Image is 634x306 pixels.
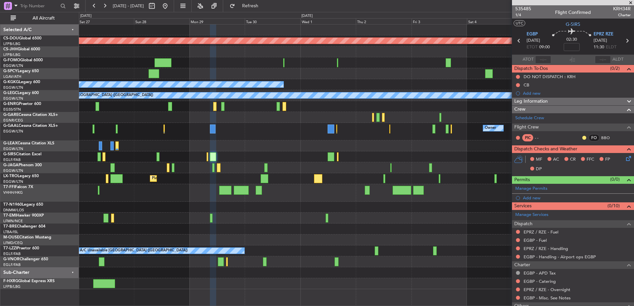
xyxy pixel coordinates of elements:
[3,279,18,283] span: F-HXRG
[3,190,23,195] a: VHHH/HKG
[3,124,58,128] a: G-GAALCessna Citation XLS+
[17,16,70,21] span: All Aircraft
[3,246,39,250] a: T7-LZZIPraetor 600
[3,141,18,145] span: G-LEAX
[515,212,548,218] a: Manage Services
[467,18,522,24] div: Sat 4
[3,284,21,289] a: LFPB/LBG
[3,74,21,79] a: LGAV/ATH
[3,47,40,51] a: CS-JHHGlobal 6000
[514,202,532,210] span: Services
[3,69,18,73] span: G-SPCY
[3,102,41,106] a: G-ENRGPraetor 600
[3,157,21,162] a: EGLF/FAB
[555,9,591,16] div: Flight Confirmed
[610,65,620,72] span: (0/2)
[524,295,571,301] a: EGBP - Misc. See Notes
[3,208,24,213] a: DNMM/LOS
[587,156,594,163] span: FFC
[3,235,19,239] span: M-OUSE
[524,270,556,276] a: EGBP - APD Tax
[300,18,356,24] div: Wed 1
[522,134,533,141] div: PIC
[3,80,19,84] span: G-KGKG
[553,156,559,163] span: AC
[3,118,23,123] a: EGNR/CEG
[601,135,616,141] a: BBO
[3,96,23,101] a: EGGW/LTN
[3,113,58,117] a: G-GARECessna Citation XLS+
[527,31,538,38] span: EGBP
[3,279,55,283] a: F-HXRGGlobal Express XRS
[3,85,23,90] a: EGGW/LTN
[3,225,17,229] span: T7-BRE
[524,74,576,79] div: DO NOT DISPATCH : KRH
[594,31,613,38] span: EPRZ RZE
[3,214,16,218] span: T7-EMI
[3,91,39,95] a: G-LEGCLegacy 600
[245,18,300,24] div: Tue 30
[3,214,44,218] a: T7-EMIHawker 900XP
[566,21,580,28] span: G-SIRS
[20,1,58,11] input: Trip Number
[514,124,539,131] span: Flight Crew
[536,166,542,173] span: DP
[3,152,41,156] a: G-SIRSCitation Excel
[594,44,604,51] span: 11:30
[113,3,144,9] span: [DATE] - [DATE]
[535,56,551,64] input: --:--
[3,146,23,151] a: EGGW/LTN
[527,37,540,44] span: [DATE]
[570,156,576,163] span: CR
[3,58,43,62] a: G-FOMOGlobal 6000
[7,13,72,24] button: All Aircraft
[356,18,411,24] div: Thu 2
[3,36,41,40] a: CS-DOUGlobal 6500
[78,18,134,24] div: Sat 27
[3,235,51,239] a: M-OUSECitation Mustang
[301,13,313,19] div: [DATE]
[3,257,20,261] span: G-VNOR
[536,156,542,163] span: MF
[527,44,538,51] span: ETOT
[3,219,23,224] a: LFMN/NCE
[3,225,45,229] a: T7-BREChallenger 604
[514,176,530,184] span: Permits
[566,36,577,43] span: 02:30
[236,4,264,8] span: Refresh
[594,37,607,44] span: [DATE]
[514,65,548,73] span: Dispatch To-Dos
[3,80,40,84] a: G-KGKGLegacy 600
[523,195,631,201] div: Add new
[80,246,188,256] div: A/C Unavailable [GEOGRAPHIC_DATA] ([GEOGRAPHIC_DATA])
[3,168,23,173] a: EGGW/LTN
[524,237,547,243] a: EGBP - Fuel
[515,12,531,18] span: 1/4
[3,91,18,95] span: G-LEGC
[589,134,600,141] div: FO
[45,90,153,100] div: A/C Unavailable [GEOGRAPHIC_DATA] ([GEOGRAPHIC_DATA])
[606,44,616,51] span: ELDT
[514,106,526,113] span: Crew
[3,41,21,46] a: LFPB/LBG
[3,179,23,184] a: EGGW/LTN
[524,279,556,284] a: EGBP - Catering
[3,102,19,106] span: G-ENRG
[189,18,245,24] div: Mon 29
[515,115,544,122] a: Schedule Crew
[514,98,548,105] span: Leg Information
[3,174,39,178] a: LX-TROLegacy 650
[607,202,620,209] span: (0/10)
[3,203,43,207] a: T7-N1960Legacy 650
[3,163,19,167] span: G-JAGA
[3,163,42,167] a: G-JAGAPhenom 300
[3,174,18,178] span: LX-TRO
[3,58,20,62] span: G-FOMO
[134,18,189,24] div: Sun 28
[514,145,577,153] span: Dispatch Checks and Weather
[226,1,266,11] button: Refresh
[613,12,631,18] span: Charter
[152,174,256,183] div: Planned Maint [GEOGRAPHIC_DATA] ([GEOGRAPHIC_DATA])
[524,246,568,251] a: EPRZ / RZE - Handling
[3,251,21,256] a: EGLF/FAB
